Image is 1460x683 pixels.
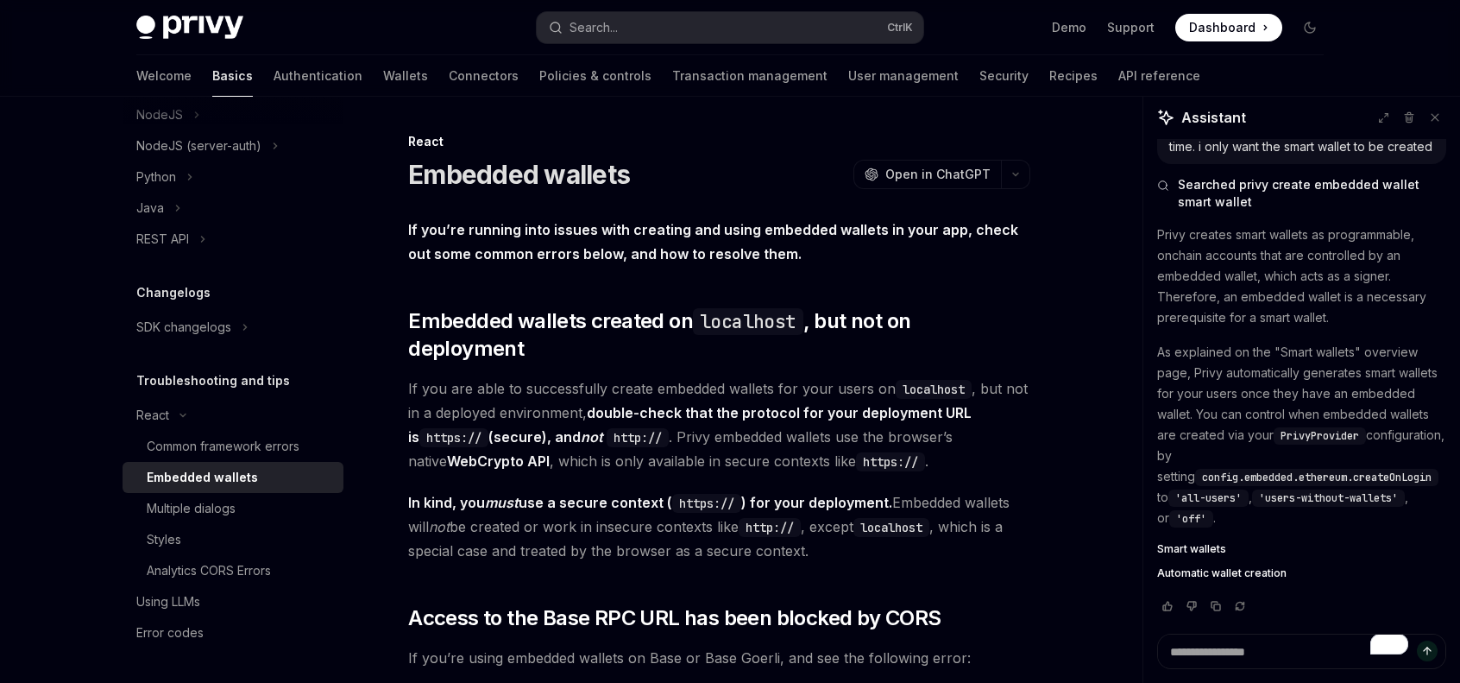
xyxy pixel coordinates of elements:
a: Support [1107,19,1155,36]
button: Reload last chat [1230,598,1250,615]
div: Java [136,198,164,218]
a: Analytics CORS Errors [123,555,343,586]
a: Authentication [274,55,362,97]
h5: Changelogs [136,282,211,303]
a: Demo [1052,19,1086,36]
button: Toggle SDK changelogs section [123,312,343,343]
a: API reference [1118,55,1200,97]
span: Smart wallets [1157,542,1226,556]
code: localhost [896,380,972,399]
span: config.embedded.ethereum.createOnLogin [1202,471,1432,484]
code: http:// [739,518,801,537]
a: Styles [123,524,343,555]
div: Multiple dialogs [147,498,236,519]
a: Security [979,55,1029,97]
a: Wallets [383,55,428,97]
a: Smart wallets [1157,542,1446,556]
strong: double-check that the protocol for your deployment URL is (secure), and [408,404,972,446]
button: Toggle React section [123,400,343,431]
span: Embedded wallets will be created or work in insecure contexts like , except , which is a special ... [408,490,1030,563]
span: Open in ChatGPT [885,166,991,183]
div: REST API [136,229,189,250]
div: Styles [147,529,181,550]
button: Open search [537,12,923,43]
button: Toggle NodeJS (server-auth) section [123,130,343,161]
strong: In kind, you use a secure context ( ) for your deployment. [408,494,892,511]
div: Error codes [136,623,204,643]
div: React [408,133,1030,150]
textarea: To enrich screen reader interactions, please activate Accessibility in Grammarly extension settings [1157,634,1446,669]
strong: If you’re running into issues with creating and using embedded wallets in your app, check out som... [408,221,1018,262]
button: Toggle Java section [123,193,343,224]
div: Python [136,167,176,187]
a: Multiple dialogs [123,493,343,524]
a: Recipes [1049,55,1098,97]
button: Toggle REST API section [123,224,343,255]
span: 'users-without-wallets' [1259,491,1398,505]
img: dark logo [136,16,243,40]
p: Privy creates smart wallets as programmable, onchain accounts that are controlled by an embedded ... [1157,225,1446,328]
span: Assistant [1181,107,1246,128]
div: Embedded wallets [147,467,258,488]
a: Dashboard [1175,14,1282,41]
a: Policies & controls [539,55,651,97]
span: Embedded wallets created on , but not on deployment [408,307,1030,363]
span: 'all-users' [1175,491,1242,505]
div: Search... [570,17,618,38]
em: not [429,518,450,535]
button: Copy chat response [1205,598,1226,615]
button: Send message [1417,641,1438,661]
span: Ctrl K [887,21,913,35]
span: Dashboard [1189,19,1255,36]
a: User management [848,55,959,97]
button: Vote that response was good [1157,598,1178,615]
em: must [485,494,519,511]
div: NodeJS (server-auth) [136,136,261,156]
span: Searched privy create embedded wallet smart wallet [1178,176,1446,211]
span: PrivyProvider [1281,429,1359,443]
span: 'off' [1176,512,1206,526]
div: React [136,405,169,426]
h1: Embedded wallets [408,159,630,190]
a: Basics [212,55,253,97]
button: Vote that response was not good [1181,598,1202,615]
a: Automatic wallet creation [1157,566,1446,580]
a: Using LLMs [123,586,343,617]
span: Access to the Base RPC URL has been blocked by CORS [408,604,941,632]
code: https:// [672,494,741,513]
span: Automatic wallet creation [1157,566,1287,580]
p: As explained on the "Smart wallets" overview page, Privy automatically generates smart wallets fo... [1157,342,1446,528]
a: Welcome [136,55,192,97]
div: SDK changelogs [136,317,231,338]
code: https:// [419,428,488,447]
button: Toggle Python section [123,161,343,193]
code: localhost [693,308,803,335]
span: If you are able to successfully create embedded wallets for your users on , but not in a deployed... [408,376,1030,473]
button: Toggle dark mode [1296,14,1324,41]
button: Open in ChatGPT [853,160,1001,189]
button: Searched privy create embedded wallet smart wallet [1157,176,1446,211]
a: WebCrypto API [447,452,550,471]
code: http:// [607,428,669,447]
code: https:// [856,452,925,471]
h5: Troubleshooting and tips [136,370,290,391]
a: Transaction management [672,55,828,97]
a: Embedded wallets [123,462,343,493]
a: Connectors [449,55,519,97]
em: not [581,428,603,446]
div: Analytics CORS Errors [147,560,271,581]
a: Error codes [123,617,343,648]
a: Common framework errors [123,431,343,462]
div: Using LLMs [136,591,200,612]
div: Common framework errors [147,436,299,457]
code: localhost [853,518,929,537]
